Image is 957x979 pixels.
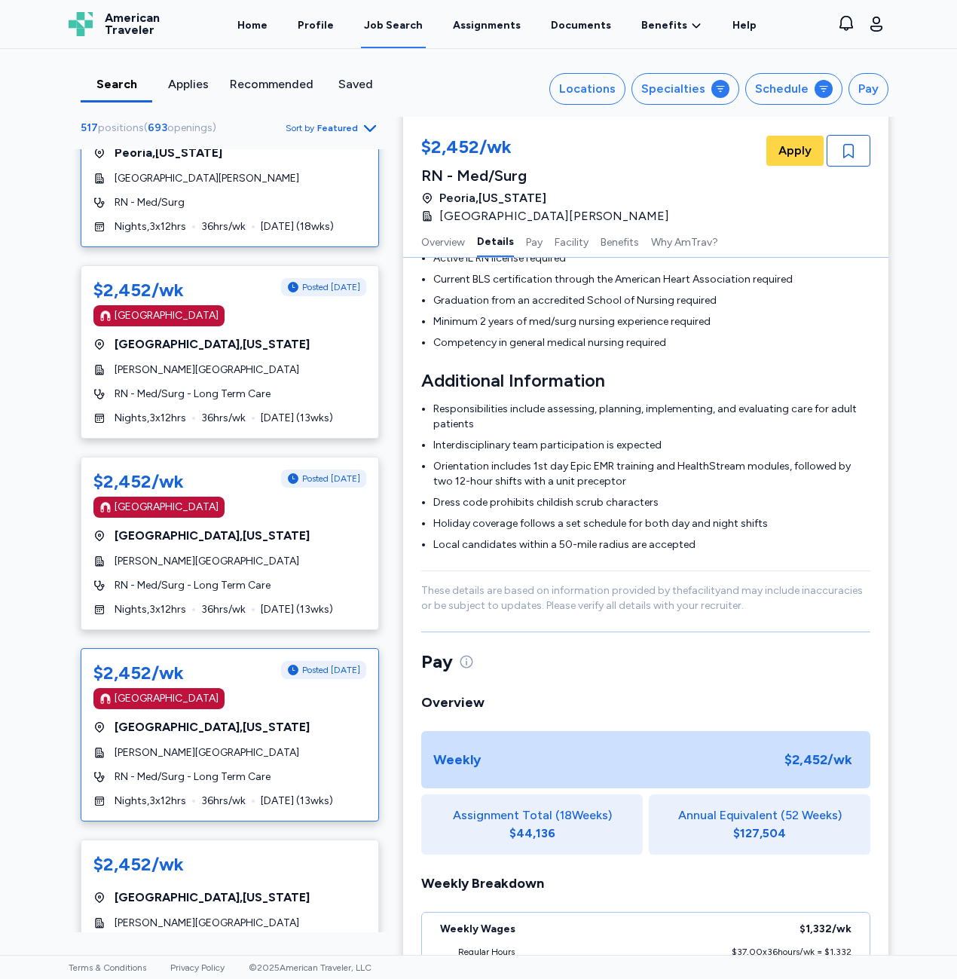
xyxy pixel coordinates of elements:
[601,225,639,257] button: Benefits
[81,121,222,136] div: ( )
[439,207,669,225] span: [GEOGRAPHIC_DATA][PERSON_NAME]
[421,650,453,674] span: Pay
[326,75,385,93] div: Saved
[115,916,299,931] span: [PERSON_NAME][GEOGRAPHIC_DATA]
[249,962,371,973] span: © 2025 American Traveler, LLC
[421,692,870,713] div: Overview
[302,473,360,485] span: Posted [DATE]
[115,769,271,785] span: RN - Med/Surg - Long Term Care
[732,946,852,958] div: $37.00 x 36 hours/wk = $1,332
[433,293,870,308] li: Graduation from an accredited School of Nursing required
[286,122,314,134] span: Sort by
[509,825,555,843] div: $44,136
[433,495,870,510] li: Dress code prohibits childish scrub characters
[115,308,219,323] div: [GEOGRAPHIC_DATA]
[555,806,612,825] span: ( 18 Weeks)
[477,225,514,257] button: Details
[364,18,423,33] div: Job Search
[733,825,786,843] div: $127,504
[555,225,589,257] button: Facility
[167,121,212,134] span: openings
[433,516,870,531] li: Holiday coverage follows a set schedule for both day and night shifts
[848,73,888,105] button: Pay
[651,225,718,257] button: Why AmTrav?
[302,664,360,676] span: Posted [DATE]
[98,121,144,134] span: positions
[115,691,219,706] div: [GEOGRAPHIC_DATA]
[439,189,546,207] span: Peoria , [US_STATE]
[115,718,310,736] span: [GEOGRAPHIC_DATA] , [US_STATE]
[261,602,333,617] span: [DATE] ( 13 wks)
[93,470,184,494] div: $2,452/wk
[631,73,739,105] button: Specialties
[115,219,186,234] span: Nights , 3 x 12 hrs
[778,743,858,776] div: $2,452 /wk
[433,749,481,770] div: Weekly
[361,2,426,48] a: Job Search
[453,806,552,825] span: Assignment Total
[755,80,809,98] div: Schedule
[93,278,184,302] div: $2,452/wk
[766,136,824,166] button: Apply
[148,121,167,134] span: 693
[286,119,379,137] button: Sort byFeatured
[781,806,842,825] span: (52 Weeks)
[800,922,852,937] div: $1,332 /wk
[433,272,870,287] li: Current BLS certification through the American Heart Association required
[433,459,870,489] li: Orientation includes 1st day Epic EMR training and HealthStream modules, followed by two 12-hour ...
[549,73,625,105] button: Locations
[170,962,225,973] a: Privacy Policy
[201,219,246,234] span: 36 hrs/wk
[302,281,360,293] span: Posted [DATE]
[115,889,310,907] span: [GEOGRAPHIC_DATA] , [US_STATE]
[421,369,870,393] h3: Additional Information
[433,438,870,453] li: Interdisciplinary team participation is expected
[678,806,778,825] span: Annual Equivalent
[745,73,842,105] button: Schedule
[115,171,299,186] span: [GEOGRAPHIC_DATA][PERSON_NAME]
[115,411,186,426] span: Nights , 3 x 12 hrs
[115,387,271,402] span: RN - Med/Surg - Long Term Care
[115,144,222,162] span: Peoria , [US_STATE]
[317,122,358,134] span: Featured
[421,873,870,894] div: Weekly Breakdown
[641,80,705,98] div: Specialties
[421,225,465,257] button: Overview
[115,554,299,569] span: [PERSON_NAME][GEOGRAPHIC_DATA]
[69,12,93,36] img: Logo
[115,527,310,545] span: [GEOGRAPHIC_DATA] , [US_STATE]
[458,946,515,958] div: Regular Hours
[440,922,515,937] div: Weekly Wages
[201,411,246,426] span: 36 hrs/wk
[421,165,678,186] div: RN - Med/Surg
[421,583,870,613] p: These details are based on information provided by the facility and may include inaccuracies or b...
[526,225,543,257] button: Pay
[641,18,687,33] span: Benefits
[115,363,299,378] span: [PERSON_NAME][GEOGRAPHIC_DATA]
[115,794,186,809] span: Nights , 3 x 12 hrs
[261,411,333,426] span: [DATE] ( 13 wks)
[115,195,185,210] span: RN - Med/Surg
[433,314,870,329] li: Minimum 2 years of med/surg nursing experience required
[115,500,219,515] div: [GEOGRAPHIC_DATA]
[115,602,186,617] span: Nights , 3 x 12 hrs
[93,852,184,877] div: $2,452/wk
[261,219,334,234] span: [DATE] ( 18 wks)
[115,745,299,760] span: [PERSON_NAME][GEOGRAPHIC_DATA]
[433,402,870,432] li: Responsibilities include assessing, planning, implementing, and evaluating care for adult patients
[858,80,879,98] div: Pay
[87,75,146,93] div: Search
[201,794,246,809] span: 36 hrs/wk
[778,142,812,160] span: Apply
[201,602,246,617] span: 36 hrs/wk
[158,75,218,93] div: Applies
[115,335,310,353] span: [GEOGRAPHIC_DATA] , [US_STATE]
[421,135,678,162] div: $2,452/wk
[641,18,702,33] a: Benefits
[93,661,184,685] div: $2,452/wk
[115,578,271,593] span: RN - Med/Surg - Long Term Care
[69,962,146,973] a: Terms & Conditions
[559,80,616,98] div: Locations
[261,794,333,809] span: [DATE] ( 13 wks)
[433,335,870,350] li: Competency in general medical nursing required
